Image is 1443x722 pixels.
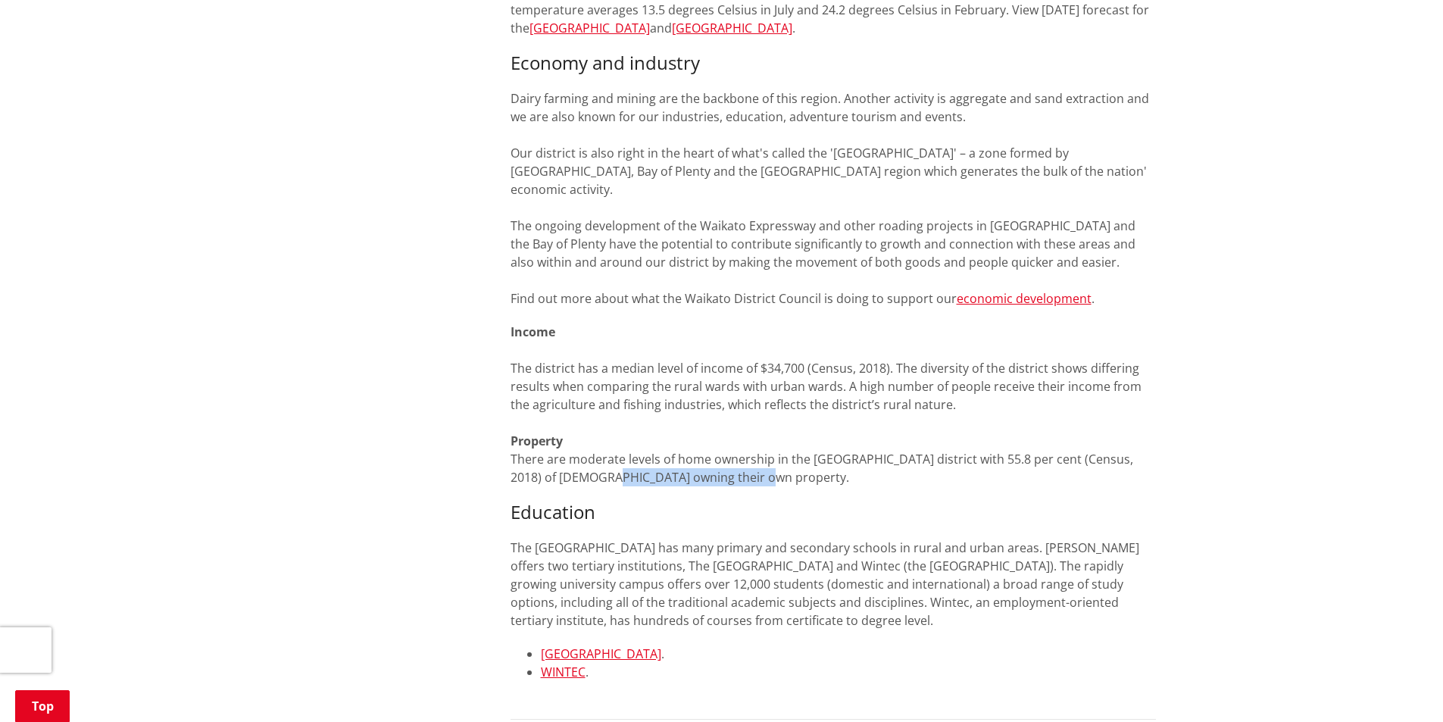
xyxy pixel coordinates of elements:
[529,20,650,36] a: [GEOGRAPHIC_DATA]
[15,690,70,722] a: Top
[511,539,1156,630] p: The [GEOGRAPHIC_DATA] has many primary and secondary schools in rural and urban areas. [PERSON_NA...
[511,502,1156,524] h3: Education
[792,20,795,36] span: .
[511,89,1156,308] p: Dairy farming and mining are the backbone of this region. Another activity is aggregate and sand ...
[541,645,661,662] a: [GEOGRAPHIC_DATA]
[511,323,555,340] strong: Income
[541,664,586,680] a: WINTEC
[957,290,1092,307] a: economic development
[1373,658,1428,713] iframe: Messenger Launcher
[541,645,1156,663] li: .
[511,433,563,449] strong: Property
[511,323,1156,486] p: The district has a median level of income of $34,700 (Census, 2018). The diversity of the distric...
[511,52,1156,74] h3: Economy and industry
[672,20,792,36] a: [GEOGRAPHIC_DATA]
[650,20,672,36] span: and
[541,663,1156,681] li: .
